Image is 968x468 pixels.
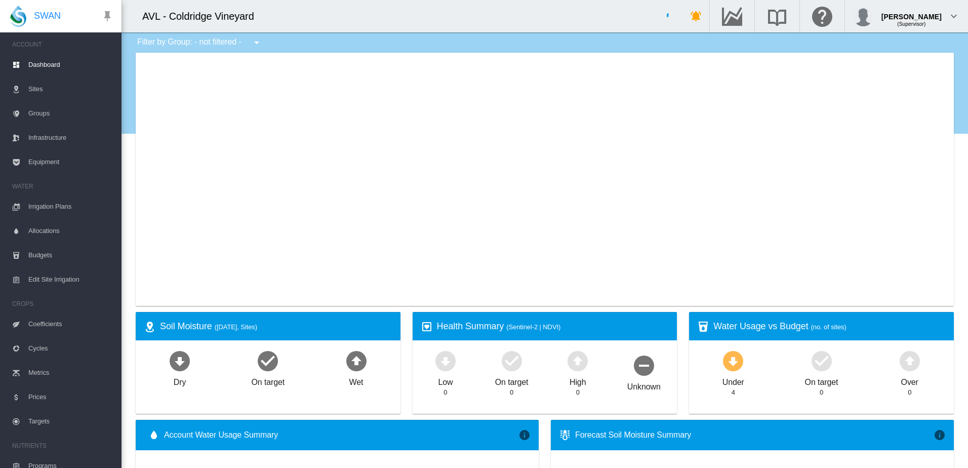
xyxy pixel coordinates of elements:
div: Wet [349,373,364,388]
button: icon-menu-down [247,32,267,53]
div: Water Usage vs Budget [713,320,946,333]
div: Unknown [627,377,661,393]
span: Cycles [28,336,113,361]
div: Under [722,373,744,388]
md-icon: icon-information [518,429,531,441]
md-icon: icon-arrow-up-bold-circle [566,348,590,373]
div: Dry [174,373,186,388]
div: 0 [820,388,823,397]
span: (Supervisor) [897,21,925,27]
span: Infrastructure [28,126,113,150]
span: Sites [28,77,113,101]
span: Edit Site Irrigation [28,267,113,292]
md-icon: icon-arrow-down-bold-circle [168,348,192,373]
md-icon: icon-bell-ring [690,10,702,22]
img: SWAN-Landscape-Logo-Colour-drop.png [10,6,26,27]
div: On target [251,373,285,388]
div: High [570,373,586,388]
md-icon: icon-arrow-down-bold-circle [721,348,745,373]
span: Irrigation Plans [28,194,113,219]
div: Forecast Soil Moisture Summary [575,430,934,441]
md-icon: icon-checkbox-marked-circle [256,348,280,373]
md-icon: icon-arrow-down-bold-circle [433,348,458,373]
md-icon: Search the knowledge base [765,10,789,22]
span: Account Water Usage Summary [164,430,518,441]
md-icon: icon-checkbox-marked-circle [500,348,524,373]
md-icon: icon-cup-water [697,321,709,333]
div: [PERSON_NAME] [881,8,942,18]
div: 0 [576,388,580,397]
div: Health Summary [437,320,669,333]
md-icon: icon-information [934,429,946,441]
div: On target [495,373,529,388]
span: Coefficients [28,312,113,336]
span: Groups [28,101,113,126]
md-icon: icon-minus-circle [632,353,656,377]
span: ACCOUNT [12,36,113,53]
md-icon: icon-arrow-up-bold-circle [344,348,369,373]
md-icon: icon-arrow-up-bold-circle [898,348,922,373]
md-icon: icon-menu-down [251,36,263,49]
span: CROPS [12,296,113,312]
div: 0 [908,388,911,397]
div: On target [805,373,838,388]
md-icon: icon-checkbox-marked-circle [810,348,834,373]
span: WATER [12,178,113,194]
span: SWAN [34,10,61,22]
span: Allocations [28,219,113,243]
md-icon: Click here for help [810,10,834,22]
md-icon: icon-water [148,429,160,441]
span: (no. of sites) [811,323,846,331]
div: 4 [732,388,735,397]
div: 0 [443,388,447,397]
span: Dashboard [28,53,113,77]
span: Equipment [28,150,113,174]
div: Filter by Group: - not filtered - [130,32,270,53]
div: Soil Moisture [160,320,392,333]
div: Over [901,373,918,388]
span: Metrics [28,361,113,385]
span: (Sentinel-2 | NDVI) [506,323,560,331]
div: 0 [510,388,513,397]
md-icon: icon-chevron-down [948,10,960,22]
button: icon-bell-ring [686,6,706,26]
span: Prices [28,385,113,409]
div: Low [438,373,453,388]
div: AVL - Coldridge Vineyard [142,9,263,23]
span: NUTRIENTS [12,438,113,454]
span: Targets [28,409,113,434]
md-icon: icon-heart-box-outline [421,321,433,333]
md-icon: Go to the Data Hub [720,10,744,22]
span: Budgets [28,243,113,267]
md-icon: icon-map-marker-radius [144,321,156,333]
md-icon: icon-pin [101,10,113,22]
md-icon: icon-thermometer-lines [559,429,571,441]
img: profile.jpg [853,6,873,26]
span: ([DATE], Sites) [215,323,257,331]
